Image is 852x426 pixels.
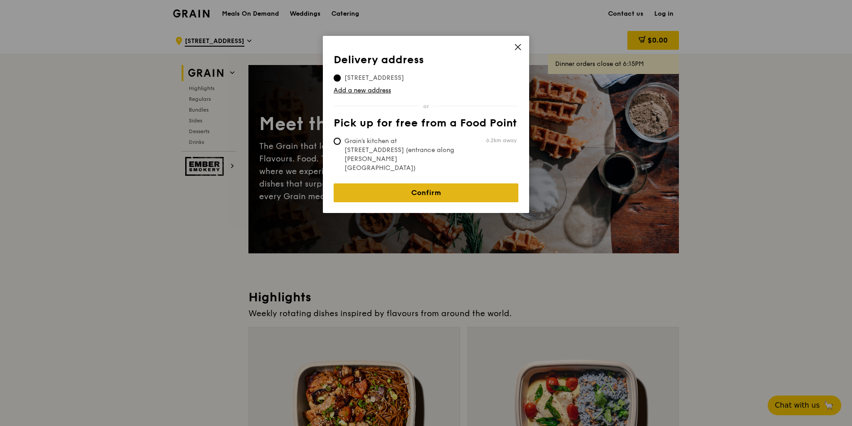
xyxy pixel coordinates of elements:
[334,183,518,202] a: Confirm
[334,117,518,133] th: Pick up for free from a Food Point
[334,138,341,145] input: Grain's kitchen at [STREET_ADDRESS] (entrance along [PERSON_NAME][GEOGRAPHIC_DATA])6.2km away
[334,74,415,83] span: [STREET_ADDRESS]
[334,54,518,70] th: Delivery address
[486,137,517,144] span: 6.2km away
[334,137,467,173] span: Grain's kitchen at [STREET_ADDRESS] (entrance along [PERSON_NAME][GEOGRAPHIC_DATA])
[334,74,341,82] input: [STREET_ADDRESS]
[334,86,518,95] a: Add a new address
